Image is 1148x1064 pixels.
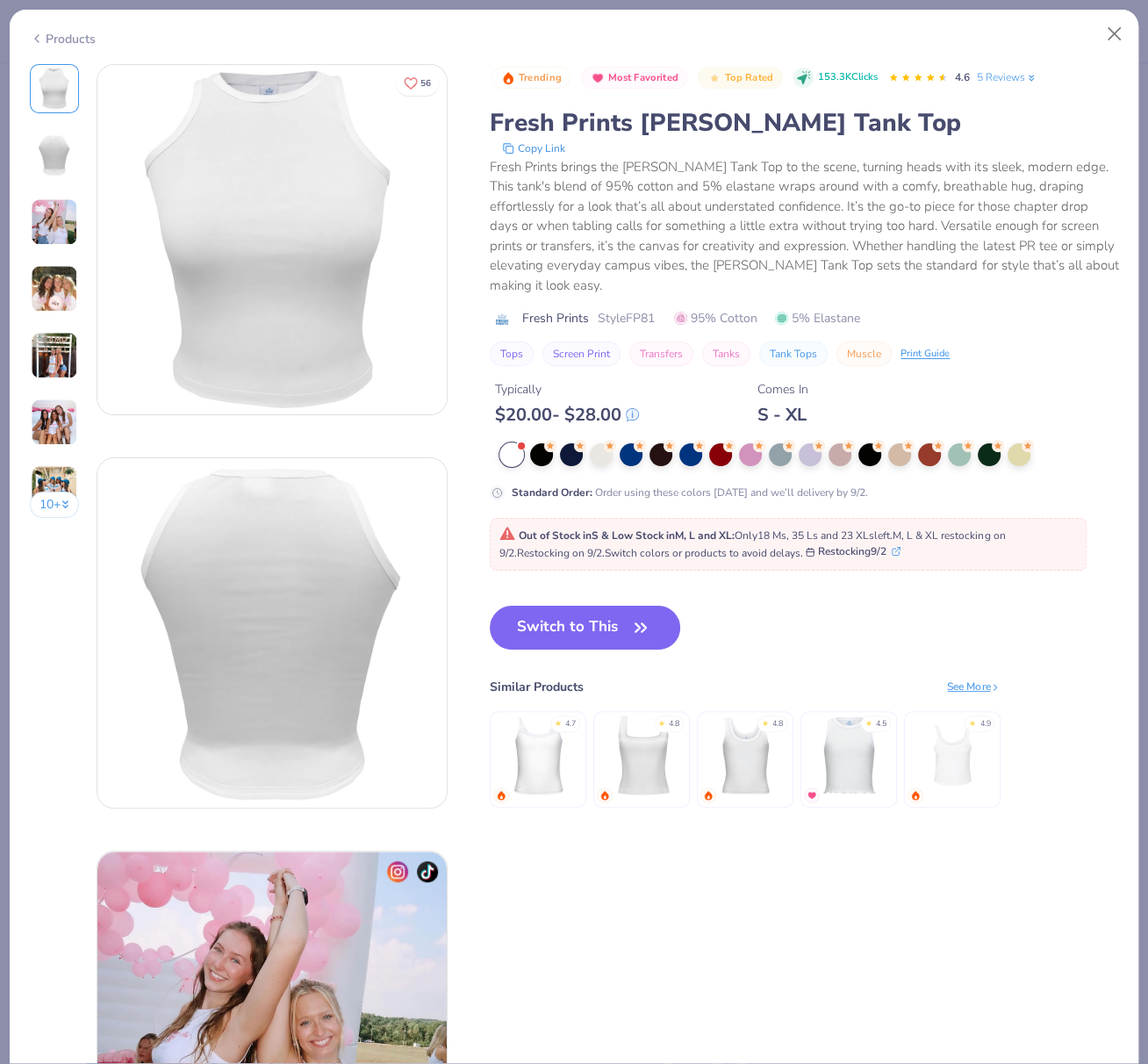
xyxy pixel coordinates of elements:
div: 4.8 [772,718,783,730]
button: 10+ [30,492,80,518]
div: Fresh Prints [PERSON_NAME] Tank Top [490,106,1118,140]
img: tiktok-icon.png [417,861,438,882]
span: 56 [420,79,431,88]
img: Back [97,458,447,808]
div: S - XL [757,404,808,426]
div: ★ [555,718,562,725]
div: 4.6 Stars [888,64,948,92]
img: User generated content [31,198,78,246]
img: Fresh Prints Sasha Crop Top [807,714,891,797]
div: ★ [865,718,872,725]
div: ★ [762,718,769,725]
div: ★ [969,718,976,725]
button: Restocking9/2 [806,543,900,559]
button: Tanks [702,341,750,366]
span: Only 18 Ms, 35 Ls and 23 XLs left. M, L & XL restocking on 9/2. Restocking on 9/2. Switch colors ... [499,528,1005,560]
strong: & Low Stock in M, L and XL : [601,528,735,543]
div: See More [947,679,1001,694]
img: Front [33,68,75,110]
div: 4.7 [565,718,576,730]
img: brand logo [490,313,513,327]
img: User generated content [31,265,78,313]
div: Typically [495,380,639,399]
button: Like [396,70,439,96]
img: MostFav.gif [807,790,817,801]
div: 4.5 [876,718,886,730]
div: ★ [658,718,665,725]
div: Similar Products [490,678,584,696]
button: Switch to This [490,606,680,650]
img: Trending sort [501,71,515,85]
span: Most Favorited [608,73,678,83]
div: Order using these colors [DATE] and we’ll delivery by 9/2. [512,485,868,500]
img: trending.gif [910,790,921,801]
div: Products [30,30,96,48]
span: Fresh Prints [522,309,589,327]
div: 4.8 [669,718,679,730]
img: trending.gif [496,790,506,801]
button: Badge Button [491,67,570,90]
div: $ 20.00 - $ 28.00 [495,404,639,426]
img: User generated content [31,399,78,446]
button: Badge Button [698,67,782,90]
div: 4.9 [979,718,990,730]
img: Fresh Prints Cali Camisole Top [497,714,580,797]
button: Transfers [629,341,693,366]
span: 153.3K Clicks [818,70,878,85]
img: trending.gif [703,790,714,801]
img: insta-icon.png [387,861,408,882]
a: 5 Reviews [977,69,1037,85]
strong: Out of Stock in S [519,528,601,543]
img: trending.gif [599,790,610,801]
span: Top Rated [725,73,774,83]
span: 5% Elastane [775,309,860,327]
button: Close [1098,18,1131,51]
img: Back [33,134,75,176]
span: Style FP81 [598,309,655,327]
img: Bella Canvas Ladies' Micro Ribbed Scoop Tank [911,714,994,797]
img: Most Favorited sort [591,71,605,85]
button: Screen Print [542,341,621,366]
img: Top Rated sort [707,71,721,85]
div: Fresh Prints brings the [PERSON_NAME] Tank Top to the scene, turning heads with its sleek, modern... [490,157,1118,296]
div: Comes In [757,380,808,399]
img: Front [97,65,447,414]
button: Tank Tops [759,341,828,366]
span: 95% Cotton [674,309,757,327]
img: User generated content [31,332,78,379]
span: Trending [519,73,562,83]
span: 4.6 [955,70,970,84]
button: Muscle [836,341,892,366]
img: Fresh Prints Sydney Square Neck Tank Top [600,714,684,797]
button: copy to clipboard [497,140,570,157]
button: Tops [490,341,534,366]
img: Fresh Prints Sunset Blvd Ribbed Scoop Tank Top [704,714,787,797]
strong: Standard Order : [512,485,592,500]
div: Print Guide [900,347,950,362]
img: User generated content [31,465,78,513]
button: Badge Button [581,67,687,90]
